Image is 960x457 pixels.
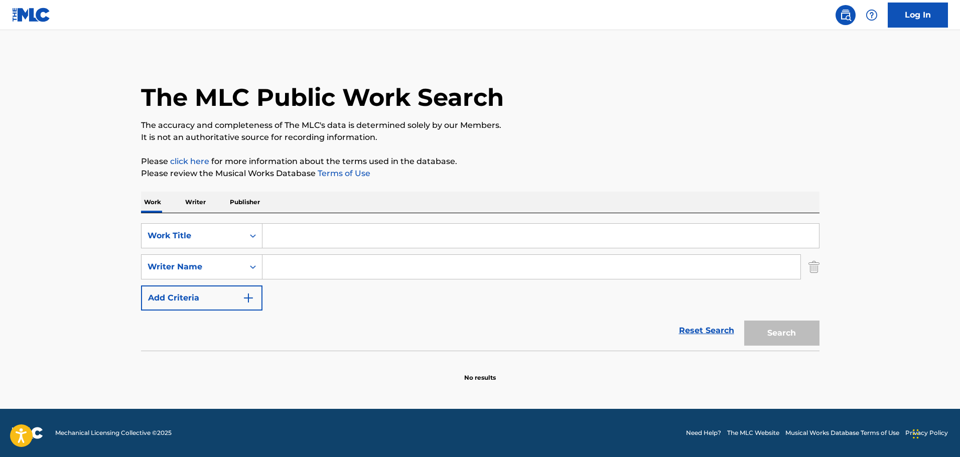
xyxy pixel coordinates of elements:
p: Publisher [227,192,263,213]
iframe: Chat Widget [910,409,960,457]
div: Drag [913,419,919,449]
form: Search Form [141,223,819,351]
p: The accuracy and completeness of The MLC's data is determined solely by our Members. [141,119,819,131]
p: It is not an authoritative source for recording information. [141,131,819,143]
a: Musical Works Database Terms of Use [785,428,899,437]
img: logo [12,427,43,439]
a: Need Help? [686,428,721,437]
img: MLC Logo [12,8,51,22]
p: No results [464,361,496,382]
span: Mechanical Licensing Collective © 2025 [55,428,172,437]
div: Writer Name [148,261,238,273]
a: Reset Search [674,320,739,342]
a: The MLC Website [727,428,779,437]
a: Public Search [836,5,856,25]
p: Writer [182,192,209,213]
a: click here [170,157,209,166]
p: Please for more information about the terms used in the database. [141,156,819,168]
img: 9d2ae6d4665cec9f34b9.svg [242,292,254,304]
img: Delete Criterion [808,254,819,279]
a: Log In [888,3,948,28]
a: Terms of Use [316,169,370,178]
p: Please review the Musical Works Database [141,168,819,180]
div: Help [862,5,882,25]
h1: The MLC Public Work Search [141,82,504,112]
button: Add Criteria [141,285,262,311]
img: help [866,9,878,21]
p: Work [141,192,164,213]
div: Work Title [148,230,238,242]
a: Privacy Policy [905,428,948,437]
img: search [840,9,852,21]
